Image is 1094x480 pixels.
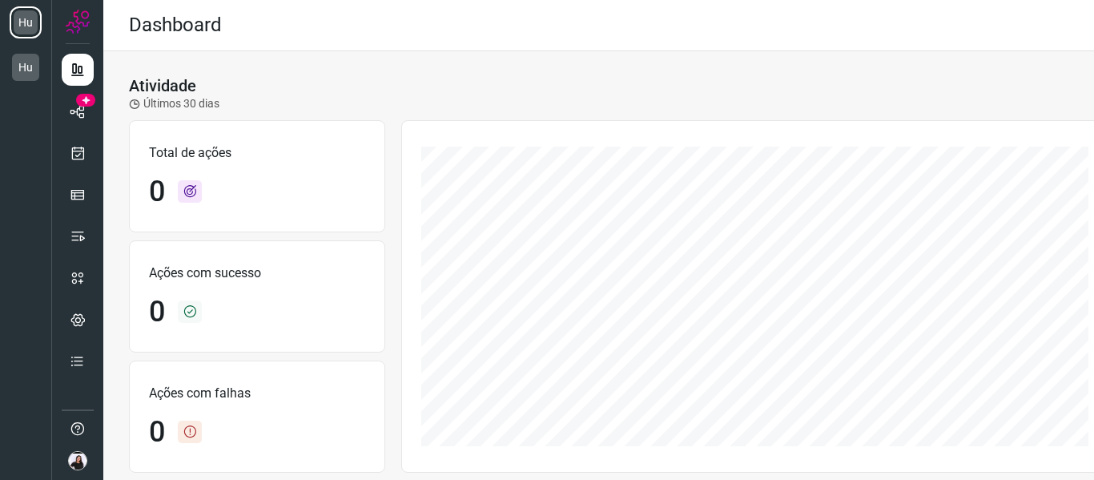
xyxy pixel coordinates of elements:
p: Ações com sucesso [149,264,365,283]
h1: 0 [149,295,165,329]
img: Logo [66,10,90,34]
li: Hu [10,51,42,83]
img: 662d8b14c1de322ee1c7fc7bf9a9ccae.jpeg [68,451,87,470]
h3: Atividade [129,76,196,95]
p: Total de ações [149,143,365,163]
p: Últimos 30 dias [129,95,219,112]
h1: 0 [149,175,165,209]
h2: Dashboard [129,14,222,37]
li: Hu [10,6,42,38]
p: Ações com falhas [149,384,365,403]
h1: 0 [149,415,165,450]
